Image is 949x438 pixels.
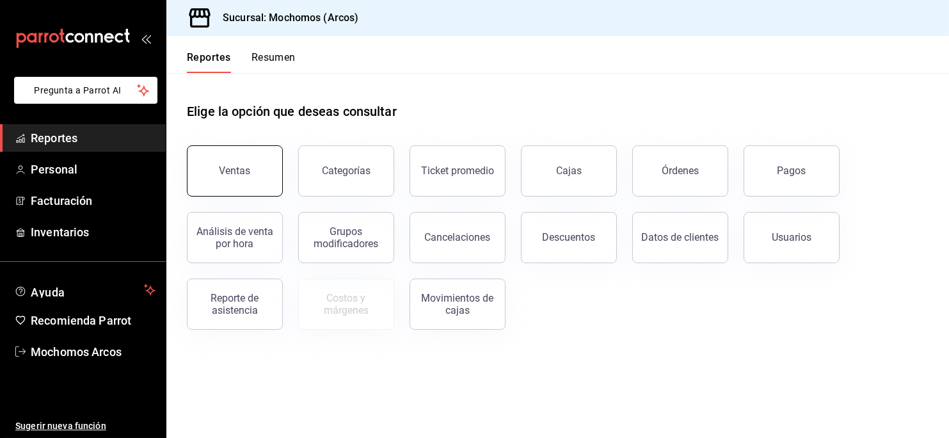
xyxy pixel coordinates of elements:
span: Pregunta a Parrot AI [35,84,138,97]
div: Costos y márgenes [307,292,386,316]
div: Órdenes [662,165,699,177]
button: Pagos [744,145,840,197]
button: Movimientos de cajas [410,279,506,330]
div: Usuarios [772,231,811,243]
div: Análisis de venta por hora [195,225,275,250]
button: Reportes [187,51,231,73]
div: Movimientos de cajas [418,292,497,316]
div: Cancelaciones [425,231,491,243]
div: navigation tabs [187,51,296,73]
div: Descuentos [543,231,596,243]
h1: Elige la opción que deseas consultar [187,102,397,121]
button: Usuarios [744,212,840,263]
button: Datos de clientes [632,212,728,263]
button: Órdenes [632,145,728,197]
div: Cajas [556,163,582,179]
button: Categorías [298,145,394,197]
button: Cancelaciones [410,212,506,263]
button: Contrata inventarios para ver este reporte [298,279,394,330]
button: Análisis de venta por hora [187,212,283,263]
button: open_drawer_menu [141,33,151,44]
a: Pregunta a Parrot AI [9,93,157,106]
span: Facturación [31,192,156,209]
button: Pregunta a Parrot AI [14,77,157,104]
span: Inventarios [31,223,156,241]
button: Ticket promedio [410,145,506,197]
div: Datos de clientes [642,231,719,243]
button: Resumen [251,51,296,73]
span: Personal [31,161,156,178]
div: Ventas [219,165,251,177]
span: Reportes [31,129,156,147]
span: Recomienda Parrot [31,312,156,329]
a: Cajas [521,145,617,197]
div: Reporte de asistencia [195,292,275,316]
button: Ventas [187,145,283,197]
button: Grupos modificadores [298,212,394,263]
button: Descuentos [521,212,617,263]
div: Grupos modificadores [307,225,386,250]
div: Categorías [322,165,371,177]
div: Pagos [778,165,806,177]
button: Reporte de asistencia [187,279,283,330]
div: Ticket promedio [421,165,494,177]
span: Sugerir nueva función [15,419,156,433]
span: Mochomos Arcos [31,343,156,361]
h3: Sucursal: Mochomos (Arcos) [212,10,358,26]
span: Ayuda [31,282,139,298]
